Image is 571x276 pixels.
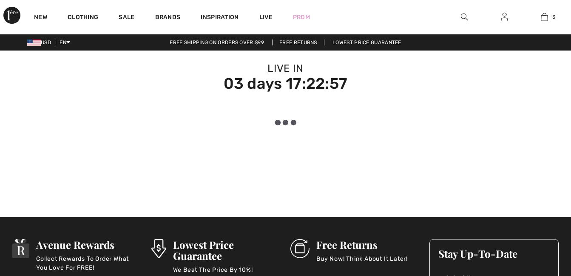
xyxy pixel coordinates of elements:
[501,12,508,22] img: My Info
[12,239,29,258] img: Avenue Rewards
[34,14,47,23] a: New
[461,12,468,22] img: search the website
[163,39,271,45] a: Free shipping on orders over $99
[10,76,561,91] div: 03 days 17:22:57
[552,13,555,21] span: 3
[316,254,408,271] p: Buy Now! Think About It Later!
[541,12,548,22] img: My Bag
[155,14,181,23] a: Brands
[36,254,140,271] p: Collect Rewards To Order What You Love For FREE!
[259,13,273,22] a: Live
[27,39,54,45] span: USD
[36,239,140,250] h3: Avenue Rewards
[293,13,310,22] a: Prom
[27,39,41,46] img: US Dollar
[517,251,562,272] iframe: Opens a widget where you can find more information
[316,239,408,250] h3: Free Returns
[119,14,134,23] a: Sale
[494,12,515,23] a: Sign In
[267,62,303,74] span: Live In
[525,12,564,22] a: 3
[60,39,70,45] span: EN
[272,39,324,45] a: Free Returns
[68,14,98,23] a: Clothing
[3,7,20,24] img: 1ère Avenue
[151,239,166,258] img: Lowest Price Guarantee
[438,248,550,259] h3: Stay Up-To-Date
[326,39,408,45] a: Lowest Price Guarantee
[173,239,279,261] h3: Lowest Price Guarantee
[290,239,310,258] img: Free Returns
[201,14,239,23] span: Inspiration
